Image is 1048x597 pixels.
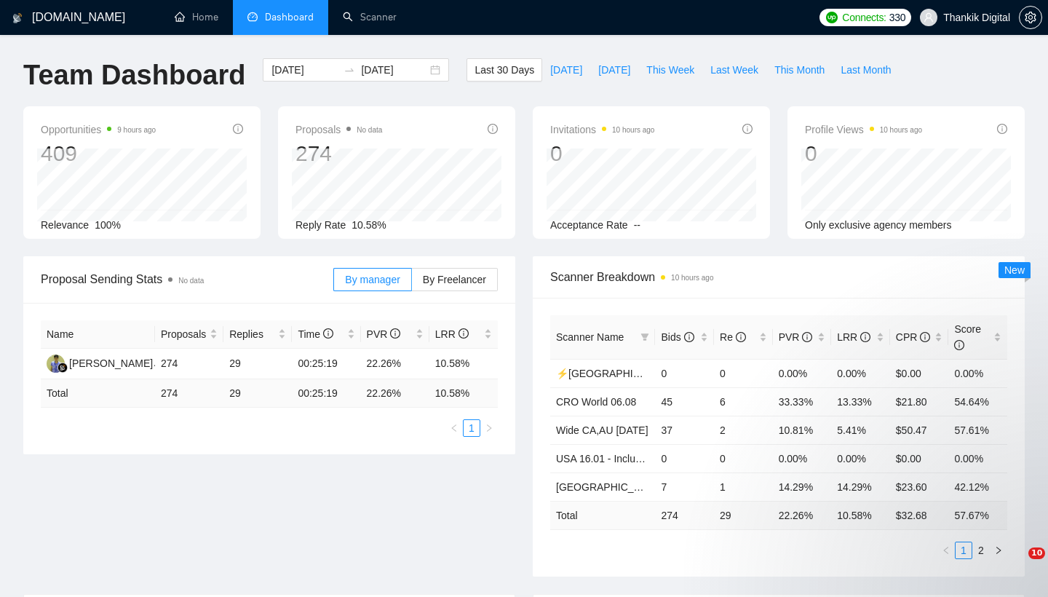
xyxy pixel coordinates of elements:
[344,64,355,76] span: to
[889,9,905,25] span: 330
[999,547,1033,582] iframe: Intercom live chat
[480,419,498,437] button: right
[805,219,952,231] span: Only exclusive agency members
[1019,12,1042,23] a: setting
[773,387,832,416] td: 33.33%
[345,274,400,285] span: By manager
[556,424,648,436] a: Wide CA,AU [DATE]
[924,12,934,23] span: user
[352,219,386,231] span: 10.58%
[550,62,582,78] span: [DATE]
[41,219,89,231] span: Relevance
[954,323,981,351] span: Score
[12,7,23,30] img: logo
[655,473,714,501] td: 7
[655,501,714,529] td: 274
[1028,547,1045,559] span: 10
[831,359,890,387] td: 0.00%
[445,419,463,437] li: Previous Page
[590,58,638,82] button: [DATE]
[773,416,832,444] td: 10.81%
[655,444,714,473] td: 0
[41,379,155,408] td: Total
[271,62,338,78] input: Start date
[57,363,68,373] img: gigradar-bm.png
[488,124,498,134] span: info-circle
[429,349,498,379] td: 10.58%
[826,12,838,23] img: upwork-logo.png
[550,121,654,138] span: Invitations
[295,121,382,138] span: Proposals
[742,124,753,134] span: info-circle
[550,219,628,231] span: Acceptance Rate
[720,331,746,343] span: Re
[175,11,218,23] a: homeHome
[920,332,930,342] span: info-circle
[343,11,397,23] a: searchScanner
[714,387,773,416] td: 6
[178,277,204,285] span: No data
[1019,6,1042,29] button: setting
[612,126,654,134] time: 10 hours ago
[684,332,694,342] span: info-circle
[423,274,486,285] span: By Freelancer
[736,332,746,342] span: info-circle
[640,333,649,341] span: filter
[880,126,922,134] time: 10 hours ago
[467,58,542,82] button: Last 30 Days
[117,126,156,134] time: 9 hours ago
[292,379,360,408] td: 00:25:19
[41,121,156,138] span: Opportunities
[556,368,767,379] a: ⚡️[GEOGRAPHIC_DATA] // [DATE] // (400$ +)
[702,58,766,82] button: Last Week
[450,424,458,432] span: left
[837,331,870,343] span: LRR
[937,542,955,559] li: Previous Page
[95,219,121,231] span: 100%
[805,140,922,167] div: 0
[247,12,258,22] span: dashboard
[161,326,207,342] span: Proposals
[831,416,890,444] td: 5.41%
[655,416,714,444] td: 37
[41,270,333,288] span: Proposal Sending Stats
[344,64,355,76] span: swap-right
[485,424,493,432] span: right
[458,328,469,339] span: info-circle
[435,328,469,340] span: LRR
[47,357,153,368] a: AD[PERSON_NAME]
[323,328,333,339] span: info-circle
[831,387,890,416] td: 13.33%
[948,444,1007,473] td: 0.00%
[41,140,156,167] div: 409
[805,121,922,138] span: Profile Views
[646,62,694,78] span: This Week
[896,331,930,343] span: CPR
[833,58,899,82] button: Last Month
[556,396,636,408] a: CRO World 06.08
[714,473,773,501] td: 1
[556,481,697,493] a: [GEOGRAPHIC_DATA] [DATE]
[390,328,400,339] span: info-circle
[773,359,832,387] td: 0.00%
[598,62,630,78] span: [DATE]
[69,355,153,371] div: [PERSON_NAME]
[550,140,654,167] div: 0
[671,274,713,282] time: 10 hours ago
[714,416,773,444] td: 2
[779,331,813,343] span: PVR
[1020,12,1041,23] span: setting
[655,359,714,387] td: 0
[361,349,429,379] td: 22.26%
[710,62,758,78] span: Last Week
[361,379,429,408] td: 22.26 %
[774,62,825,78] span: This Month
[634,219,640,231] span: --
[842,9,886,25] span: Connects:
[937,542,955,559] button: left
[295,219,346,231] span: Reply Rate
[475,62,534,78] span: Last 30 Days
[357,126,382,134] span: No data
[997,124,1007,134] span: info-circle
[480,419,498,437] li: Next Page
